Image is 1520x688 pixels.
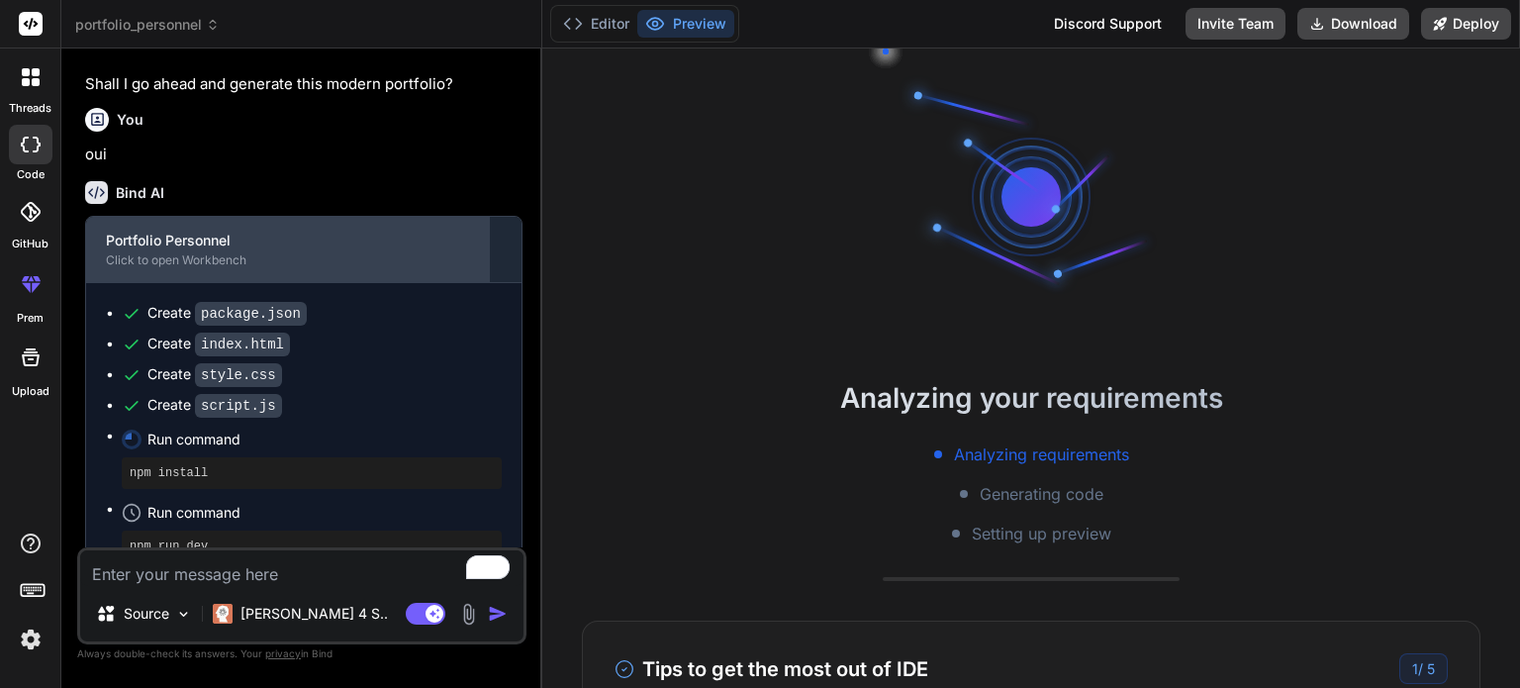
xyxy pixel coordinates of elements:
button: Download [1297,8,1409,40]
span: Setting up preview [972,522,1111,545]
code: index.html [195,333,290,356]
button: Invite Team [1186,8,1285,40]
img: icon [488,604,508,624]
h3: Tips to get the most out of IDE [615,654,928,684]
div: Click to open Workbench [106,252,469,268]
p: Source [124,604,169,624]
span: privacy [265,647,301,659]
img: Claude 4 Sonnet [213,604,233,624]
span: Analyzing requirements [954,442,1129,466]
button: Portfolio PersonnelClick to open Workbench [86,217,489,282]
code: script.js [195,394,282,418]
div: Create [147,364,282,385]
label: prem [17,310,44,327]
p: Shall I go ahead and generate this modern portfolio? [85,73,522,96]
pre: npm install [130,465,494,481]
div: Create [147,334,290,354]
img: attachment [457,603,480,626]
span: portfolio_personnel [75,15,220,35]
textarea: To enrich screen reader interactions, please activate Accessibility in Grammarly extension settings [80,550,523,586]
div: Portfolio Personnel [106,231,469,250]
span: Run command [147,430,502,449]
label: GitHub [12,236,48,252]
label: Upload [12,383,49,400]
label: code [17,166,45,183]
pre: npm run dev [130,539,494,554]
h6: You [117,110,143,130]
h2: Analyzing your requirements [542,377,1520,419]
button: Editor [555,10,637,38]
p: [PERSON_NAME] 4 S.. [240,604,388,624]
code: package.json [195,302,307,326]
div: / [1399,653,1448,684]
span: 5 [1427,660,1435,677]
span: Generating code [980,482,1103,506]
img: Pick Models [175,606,192,623]
span: 1 [1412,660,1418,677]
p: Always double-check its answers. Your in Bind [77,644,526,663]
div: Create [147,303,307,324]
code: style.css [195,363,282,387]
div: Create [147,395,282,416]
h6: Bind AI [116,183,164,203]
img: settings [14,623,47,656]
label: threads [9,100,51,117]
button: Deploy [1421,8,1511,40]
button: Preview [637,10,734,38]
span: Run command [147,503,502,523]
p: oui [85,144,522,166]
div: Discord Support [1042,8,1174,40]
